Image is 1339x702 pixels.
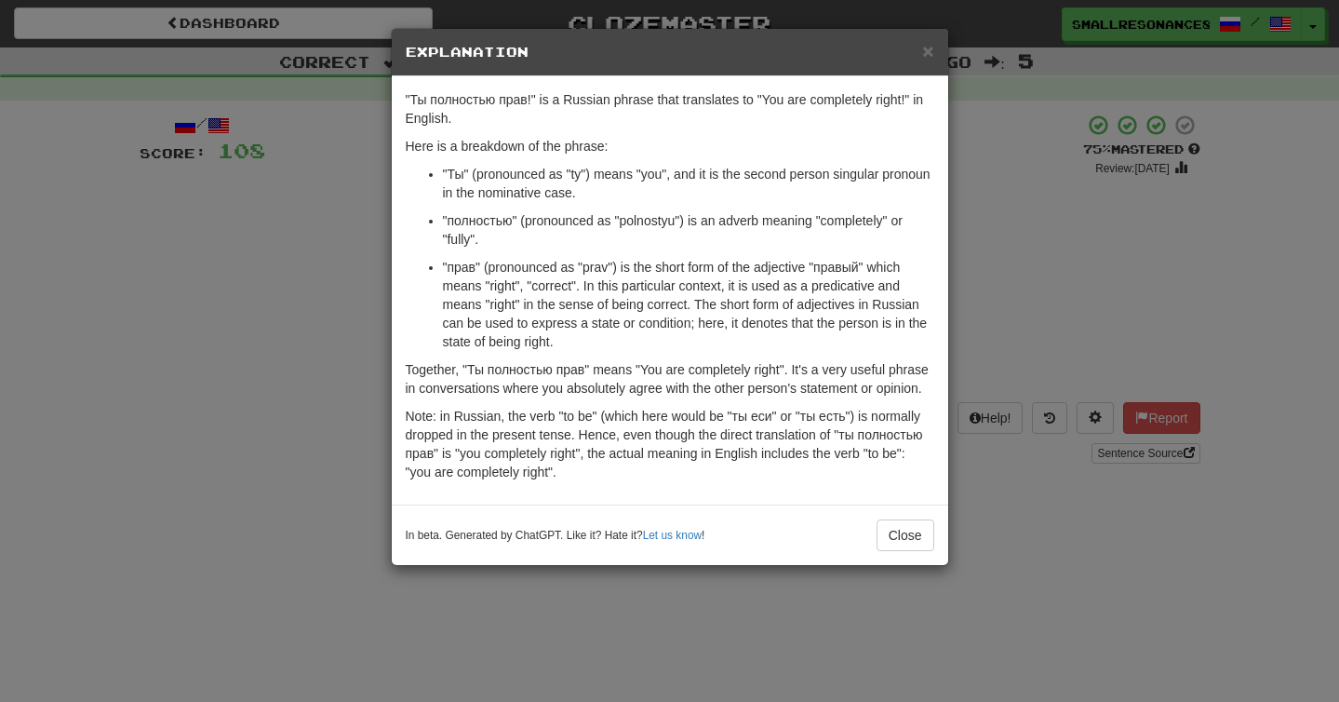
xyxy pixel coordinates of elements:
[406,528,705,544] small: In beta. Generated by ChatGPT. Like it? Hate it? !
[406,43,934,61] h5: Explanation
[922,40,933,61] span: ×
[443,211,934,249] p: "полностью" (pronounced as "polnostyu") is an adverb meaning "completely" or "fully".
[877,520,934,551] button: Close
[922,41,933,61] button: Close
[443,258,934,351] p: "прав" (pronounced as "prav") is the short form of the adjective "правый" which means "right", "c...
[643,529,702,542] a: Let us know
[406,360,934,398] p: Together, "Ты полностью прав" means "You are completely right". It's a very useful phrase in conv...
[406,90,934,128] p: "Ты полностью прав!" is a Russian phrase that translates to "You are completely right!" in English.
[406,407,934,481] p: Note: in Russian, the verb "to be" (which here would be "ты еси" or "ты есть") is normally droppe...
[406,137,934,155] p: Here is a breakdown of the phrase:
[443,165,934,202] p: "Ты" (pronounced as "ty") means "you", and it is the second person singular pronoun in the nomina...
